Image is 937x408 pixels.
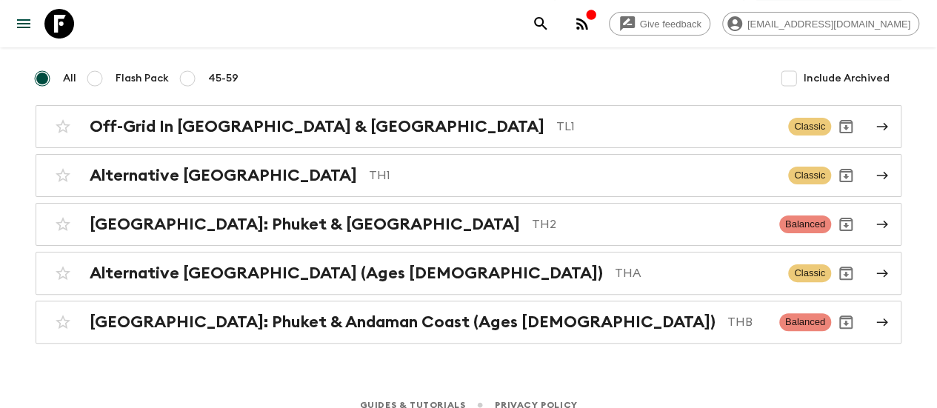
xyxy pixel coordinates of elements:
[532,215,767,233] p: TH2
[615,264,776,282] p: THA
[36,301,901,344] a: [GEOGRAPHIC_DATA]: Phuket & Andaman Coast (Ages [DEMOGRAPHIC_DATA])THBBalancedArchive
[9,9,39,39] button: menu
[727,313,767,331] p: THB
[831,112,861,141] button: Archive
[208,71,239,86] span: 45-59
[556,118,776,136] p: TL1
[779,215,831,233] span: Balanced
[632,19,710,30] span: Give feedback
[63,71,76,86] span: All
[526,9,556,39] button: search adventures
[116,71,169,86] span: Flash Pack
[36,203,901,246] a: [GEOGRAPHIC_DATA]: Phuket & [GEOGRAPHIC_DATA]TH2BalancedArchive
[831,161,861,190] button: Archive
[739,19,918,30] span: [EMAIL_ADDRESS][DOMAIN_NAME]
[804,71,890,86] span: Include Archived
[90,117,544,136] h2: Off-Grid In [GEOGRAPHIC_DATA] & [GEOGRAPHIC_DATA]
[831,258,861,288] button: Archive
[722,12,919,36] div: [EMAIL_ADDRESS][DOMAIN_NAME]
[831,307,861,337] button: Archive
[609,12,710,36] a: Give feedback
[788,167,831,184] span: Classic
[36,105,901,148] a: Off-Grid In [GEOGRAPHIC_DATA] & [GEOGRAPHIC_DATA]TL1ClassicArchive
[90,312,716,332] h2: [GEOGRAPHIC_DATA]: Phuket & Andaman Coast (Ages [DEMOGRAPHIC_DATA])
[90,215,520,234] h2: [GEOGRAPHIC_DATA]: Phuket & [GEOGRAPHIC_DATA]
[36,154,901,197] a: Alternative [GEOGRAPHIC_DATA]TH1ClassicArchive
[90,166,357,185] h2: Alternative [GEOGRAPHIC_DATA]
[779,313,831,331] span: Balanced
[36,252,901,295] a: Alternative [GEOGRAPHIC_DATA] (Ages [DEMOGRAPHIC_DATA])THAClassicArchive
[788,264,831,282] span: Classic
[831,210,861,239] button: Archive
[369,167,776,184] p: TH1
[90,264,603,283] h2: Alternative [GEOGRAPHIC_DATA] (Ages [DEMOGRAPHIC_DATA])
[788,118,831,136] span: Classic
